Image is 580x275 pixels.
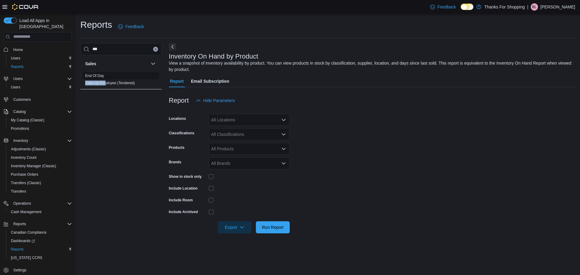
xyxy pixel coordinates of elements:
[527,3,528,11] p: |
[11,75,72,82] span: Users
[8,55,72,62] span: Users
[11,209,41,214] span: Cash Management
[8,125,32,132] a: Promotions
[169,53,258,60] h3: Inventory On Hand by Product
[11,266,72,274] span: Settings
[8,179,43,187] a: Transfers (Classic)
[191,75,229,87] span: Email Subscription
[169,209,198,214] label: Include Archived
[218,221,252,233] button: Export
[221,221,248,233] span: Export
[13,47,23,52] span: Home
[8,246,72,253] span: Reports
[13,222,26,226] span: Reports
[11,200,34,207] button: Operations
[150,60,157,67] button: Sales
[11,46,72,53] span: Home
[11,164,56,168] span: Inventory Manager (Classic)
[11,85,20,90] span: Users
[8,237,72,245] span: Dashboards
[8,145,72,153] span: Adjustments (Classic)
[11,137,31,144] button: Inventory
[6,145,74,153] button: Adjustments (Classic)
[6,208,74,216] button: Cash Management
[11,255,42,260] span: [US_STATE] CCRS
[169,186,198,191] label: Include Location
[11,155,37,160] span: Inventory Count
[8,117,72,124] span: My Catalog (Classic)
[85,73,104,78] span: End Of Day
[6,162,74,170] button: Inventory Manager (Classic)
[6,179,74,187] button: Transfers (Classic)
[8,254,45,261] a: [US_STATE] CCRS
[11,247,24,252] span: Reports
[169,198,193,203] label: Include Room
[11,108,28,115] button: Catalog
[6,245,74,254] button: Reports
[85,74,104,78] a: End Of Day
[80,19,112,31] h1: Reports
[8,63,72,70] span: Reports
[8,145,48,153] a: Adjustments (Classic)
[6,228,74,237] button: Canadian Compliance
[12,4,39,10] img: Cova
[8,179,72,187] span: Transfers (Classic)
[169,160,181,165] label: Brands
[8,237,37,245] a: Dashboards
[116,21,146,33] a: Feedback
[170,75,184,87] span: Report
[13,76,23,81] span: Users
[8,84,72,91] span: Users
[6,170,74,179] button: Purchase Orders
[8,171,41,178] a: Purchase Orders
[169,97,189,104] h3: Report
[11,126,29,131] span: Promotions
[13,97,31,102] span: Customers
[194,94,237,107] button: Hide Parameters
[169,131,195,136] label: Classifications
[6,83,74,91] button: Users
[169,43,176,50] button: Next
[85,81,135,85] span: Sales by Employee (Tendered)
[1,95,74,104] button: Customers
[11,147,46,152] span: Adjustments (Classic)
[13,109,26,114] span: Catalog
[8,154,72,161] span: Inventory Count
[11,230,47,235] span: Canadian Compliance
[125,24,144,30] span: Feedback
[8,117,47,124] a: My Catalog (Classic)
[11,96,33,103] a: Customers
[281,132,286,137] button: Open list of options
[532,3,537,11] span: Bl
[1,136,74,145] button: Inventory
[153,47,158,52] button: Clear input
[85,61,96,67] h3: Sales
[8,254,72,261] span: Washington CCRS
[281,146,286,151] button: Open list of options
[540,3,575,11] p: [PERSON_NAME]
[262,224,284,230] span: Run Report
[8,84,23,91] a: Users
[428,1,458,13] a: Feedback
[11,56,20,61] span: Users
[11,75,25,82] button: Users
[11,181,41,185] span: Transfers (Classic)
[1,75,74,83] button: Users
[169,174,202,179] label: Show in stock only
[6,237,74,245] a: Dashboards
[8,63,26,70] a: Reports
[11,137,72,144] span: Inventory
[531,3,538,11] div: Brianna-lynn Frederiksen
[85,81,135,85] a: Sales by Employee (Tendered)
[11,220,72,228] span: Reports
[169,116,186,121] label: Locations
[8,162,59,170] a: Inventory Manager (Classic)
[169,145,185,150] label: Products
[256,221,290,233] button: Run Report
[6,54,74,62] button: Users
[8,229,72,236] span: Canadian Compliance
[8,55,23,62] a: Users
[203,98,235,104] span: Hide Parameters
[6,187,74,196] button: Transfers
